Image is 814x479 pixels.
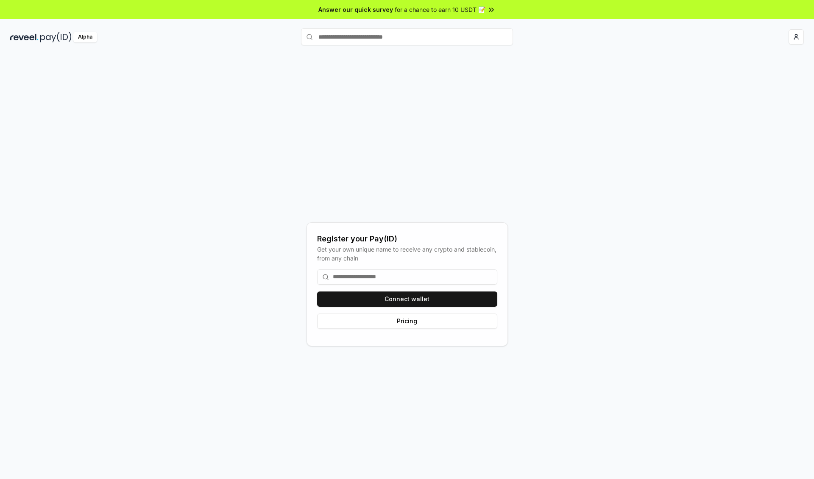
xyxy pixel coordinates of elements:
div: Alpha [73,32,97,42]
button: Connect wallet [317,291,497,307]
div: Register your Pay(ID) [317,233,497,245]
div: Get your own unique name to receive any crypto and stablecoin, from any chain [317,245,497,263]
button: Pricing [317,314,497,329]
span: Answer our quick survey [318,5,393,14]
span: for a chance to earn 10 USDT 📝 [395,5,485,14]
img: pay_id [40,32,72,42]
img: reveel_dark [10,32,39,42]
